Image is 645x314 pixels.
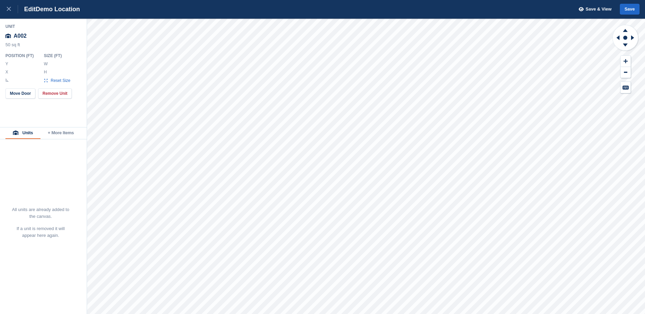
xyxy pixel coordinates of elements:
[12,206,70,220] p: All units are already added to the canvas.
[575,4,612,15] button: Save & View
[585,6,611,13] span: Save & View
[621,67,631,78] button: Zoom Out
[44,69,47,75] label: H
[5,61,9,67] label: Y
[12,225,70,239] p: If a unit is removed it will appear here again.
[18,5,80,13] div: Edit Demo Location
[5,69,9,75] label: X
[44,61,47,67] label: W
[5,88,35,99] button: Move Door
[40,127,81,139] button: + More Items
[5,30,82,42] div: A002
[5,24,82,29] div: Unit
[5,53,38,58] div: Position ( FT )
[620,4,640,15] button: Save
[5,127,40,139] button: Units
[5,42,82,51] div: 50 sq ft
[6,78,9,82] img: angle-icn.0ed2eb85.svg
[44,53,74,58] div: Size ( FT )
[38,88,72,99] button: Remove Unit
[621,82,631,93] button: Keyboard Shortcuts
[50,77,71,84] span: Reset Size
[621,56,631,67] button: Zoom In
